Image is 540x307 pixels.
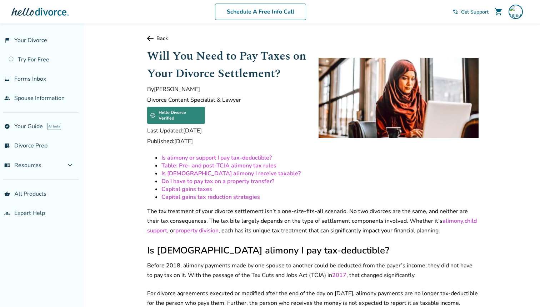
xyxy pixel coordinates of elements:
[47,123,61,130] span: AI beta
[4,161,41,169] span: Resources
[147,35,479,42] a: Back
[161,162,276,170] a: Table: Pre- and post-TCJA alimony tax rules
[494,7,503,16] span: shopping_cart
[161,177,274,185] a: Do I have to pay tax on a property transfer?
[4,162,10,168] span: menu_book
[452,9,489,15] a: phone_in_talkGet Support
[461,9,489,15] span: Get Support
[452,9,458,15] span: phone_in_talk
[332,271,346,279] a: 2017
[4,95,10,101] span: people
[4,37,10,43] span: flag_2
[147,107,205,124] div: Hello Divorce Verified
[161,170,301,177] a: Is [DEMOGRAPHIC_DATA] alimony I receive taxable?
[66,161,74,170] span: expand_more
[147,261,479,280] p: Before 2018, alimony payments made by one spouse to another could be deducted from the payer’s in...
[14,75,46,83] span: Forms Inbox
[442,217,463,225] a: alimony
[147,47,307,82] h1: Will You Need to Pay Taxes on Your Divorce Settlement?
[147,127,307,135] span: Last Updated: [DATE]
[147,96,307,104] span: Divorce Content Specialist & Lawyer
[147,85,307,93] span: By [PERSON_NAME]
[509,5,523,19] img: raja.gangopadhya@gmail.com
[4,143,10,149] span: list_alt_check
[147,244,479,257] h2: Is [DEMOGRAPHIC_DATA] alimony I pay tax-deductible?
[4,76,10,82] span: inbox
[175,227,219,235] a: property division
[161,154,272,162] a: Is alimony or support I pay tax-deductible?
[4,210,10,216] span: groups
[4,124,10,129] span: explore
[215,4,306,20] a: Schedule A Free Info Call
[4,191,10,197] span: shopping_basket
[161,185,212,193] a: Capital gains taxes
[161,193,260,201] a: Capital gains tax reduction strategies
[147,207,479,236] p: The tax treatment of your divorce settlement isn’t a one-size-fits-all scenario. No two divorces ...
[319,58,479,138] img: woman looking at laptop in cafe
[147,137,307,145] span: Published: [DATE]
